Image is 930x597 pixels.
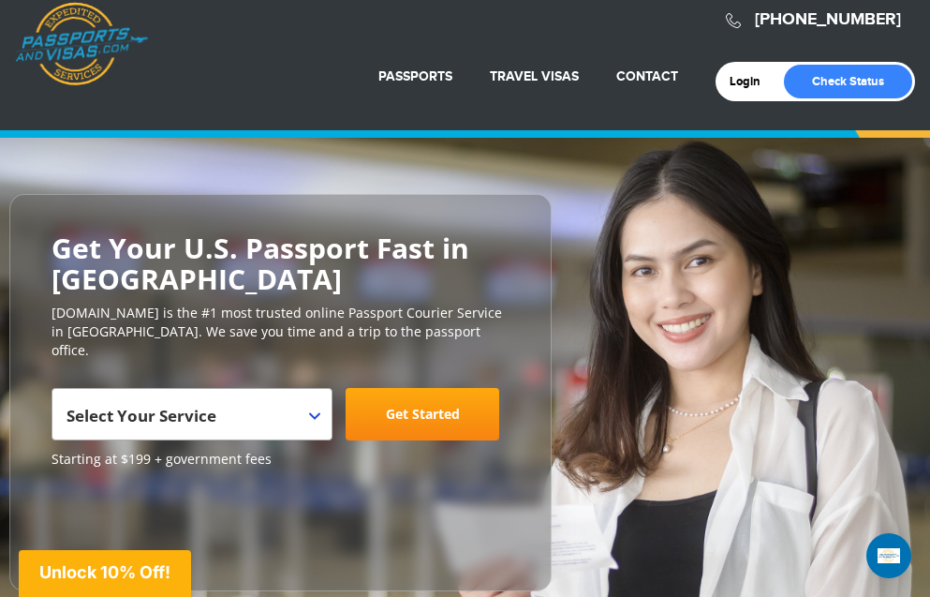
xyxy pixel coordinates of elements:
[730,74,774,89] a: Login
[866,533,911,578] div: Open Intercom Messenger
[616,68,678,84] a: Contact
[52,304,509,360] p: [DOMAIN_NAME] is the #1 most trusted online Passport Courier Service in [GEOGRAPHIC_DATA]. We sav...
[52,232,509,294] h2: Get Your U.S. Passport Fast in [GEOGRAPHIC_DATA]
[66,405,216,426] span: Select Your Service
[346,388,499,440] a: Get Started
[52,450,509,469] span: Starting at $199 + government fees
[52,478,192,572] iframe: Customer reviews powered by Trustpilot
[755,9,901,30] a: [PHONE_NUMBER]
[39,562,170,582] span: Unlock 10% Off!
[15,2,148,86] a: Passports & [DOMAIN_NAME]
[490,68,579,84] a: Travel Visas
[66,396,313,448] span: Select Your Service
[52,388,332,440] span: Select Your Service
[378,68,452,84] a: Passports
[19,550,191,597] div: Unlock 10% Off!
[784,65,912,98] a: Check Status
